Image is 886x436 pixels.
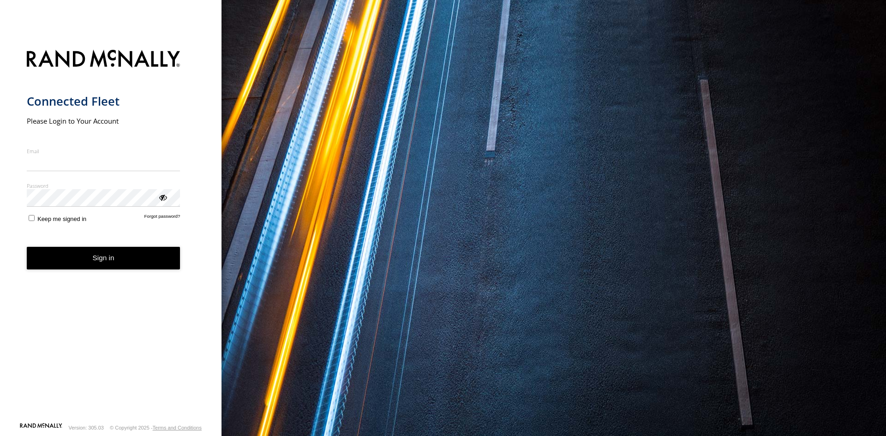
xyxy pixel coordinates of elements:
a: Forgot password? [144,214,180,222]
h2: Please Login to Your Account [27,116,180,125]
div: ViewPassword [158,192,167,202]
span: Keep me signed in [37,215,86,222]
div: Version: 305.03 [69,425,104,430]
div: © Copyright 2025 - [110,425,202,430]
label: Email [27,148,180,155]
h1: Connected Fleet [27,94,180,109]
button: Sign in [27,247,180,269]
label: Password [27,182,180,189]
a: Terms and Conditions [153,425,202,430]
input: Keep me signed in [29,215,35,221]
a: Visit our Website [20,423,62,432]
form: main [27,44,195,422]
img: Rand McNally [27,48,180,72]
